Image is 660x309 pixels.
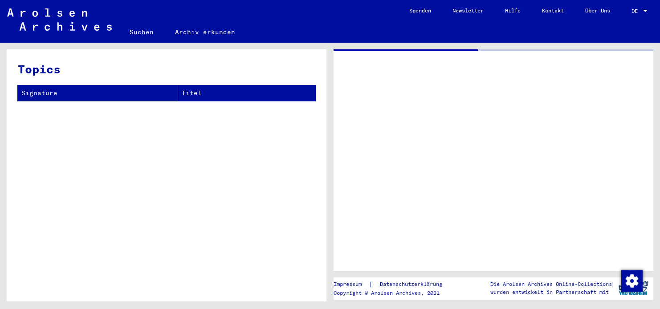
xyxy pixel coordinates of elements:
[7,8,112,31] img: Arolsen_neg.svg
[490,288,612,296] p: wurden entwickelt in Partnerschaft mit
[617,277,650,299] img: yv_logo.png
[334,289,453,297] p: Copyright © Arolsen Archives, 2021
[373,280,453,289] a: Datenschutzerklärung
[334,280,369,289] a: Impressum
[164,21,246,43] a: Archiv erkunden
[621,270,643,292] img: Zustimmung ändern
[119,21,164,43] a: Suchen
[178,85,315,101] th: Titel
[631,8,641,14] span: DE
[18,60,315,78] h3: Topics
[621,270,642,291] div: Zustimmung ändern
[18,85,178,101] th: Signature
[490,280,612,288] p: Die Arolsen Archives Online-Collections
[334,280,453,289] div: |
